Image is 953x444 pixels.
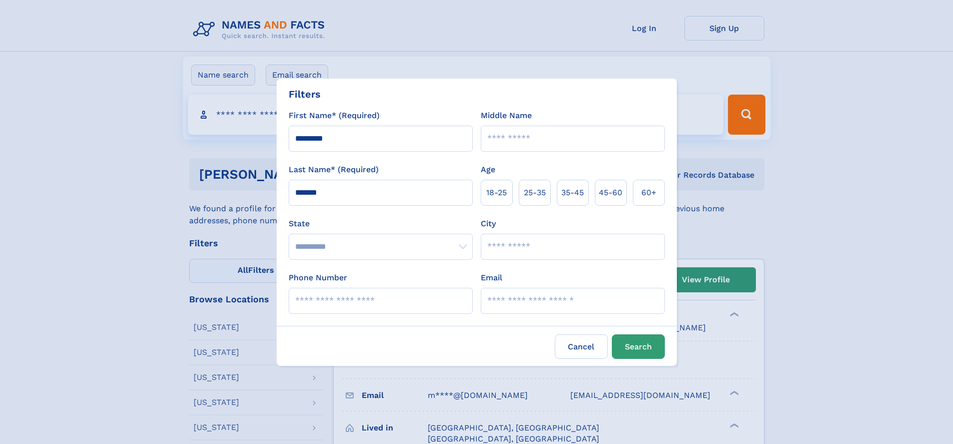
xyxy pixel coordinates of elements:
[641,187,656,199] span: 60+
[481,272,502,284] label: Email
[289,164,379,176] label: Last Name* (Required)
[612,334,665,359] button: Search
[599,187,622,199] span: 45‑60
[524,187,546,199] span: 25‑35
[481,164,495,176] label: Age
[555,334,608,359] label: Cancel
[289,87,321,102] div: Filters
[289,272,347,284] label: Phone Number
[561,187,584,199] span: 35‑45
[289,218,473,230] label: State
[289,110,380,122] label: First Name* (Required)
[486,187,507,199] span: 18‑25
[481,110,532,122] label: Middle Name
[481,218,496,230] label: City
